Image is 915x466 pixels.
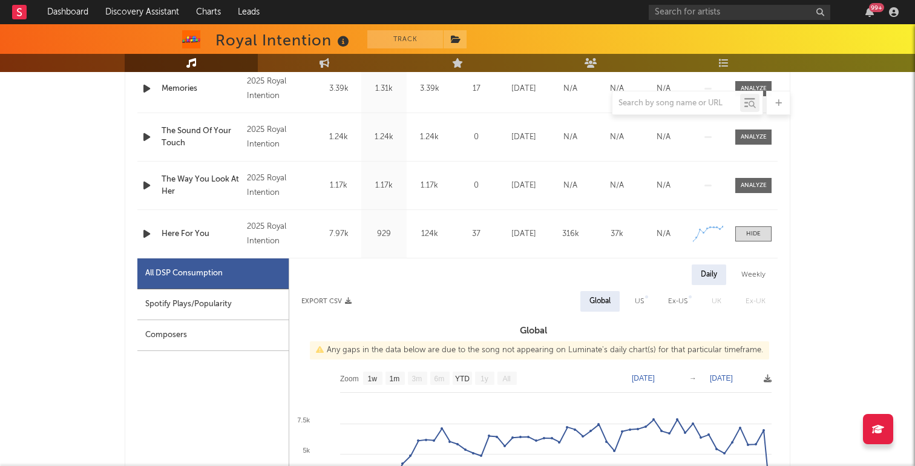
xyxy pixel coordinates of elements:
[410,228,449,240] div: 124k
[319,83,358,95] div: 3.39k
[455,83,497,95] div: 17
[710,374,733,382] text: [DATE]
[550,228,591,240] div: 316k
[480,375,488,383] text: 1y
[319,180,358,192] div: 1.17k
[689,374,697,382] text: →
[503,228,544,240] div: [DATE]
[247,74,313,103] div: 2025 Royal Intention
[597,83,637,95] div: N/A
[301,298,352,305] button: Export CSV
[303,447,310,454] text: 5k
[137,258,289,289] div: All DSP Consumption
[162,125,241,149] a: The Sound Of Your Touch
[503,83,544,95] div: [DATE]
[435,375,445,383] text: 6m
[668,294,687,309] div: Ex-US
[643,131,684,143] div: N/A
[869,3,884,12] div: 99 +
[367,30,443,48] button: Track
[410,180,449,192] div: 1.17k
[215,30,352,50] div: Royal Intention
[368,375,378,383] text: 1w
[649,5,830,20] input: Search for artists
[550,83,591,95] div: N/A
[692,264,726,285] div: Daily
[732,264,775,285] div: Weekly
[632,374,655,382] text: [DATE]
[410,83,449,95] div: 3.39k
[289,324,778,338] h3: Global
[503,131,544,143] div: [DATE]
[550,131,591,143] div: N/A
[502,375,510,383] text: All
[364,180,404,192] div: 1.17k
[643,228,684,240] div: N/A
[145,266,223,281] div: All DSP Consumption
[597,180,637,192] div: N/A
[319,228,358,240] div: 7.97k
[247,171,313,200] div: 2025 Royal Intention
[589,294,611,309] div: Global
[162,228,241,240] a: Here For You
[865,7,874,17] button: 99+
[635,294,644,309] div: US
[310,341,769,359] div: Any gaps in the data below are due to the song not appearing on Luminate's daily chart(s) for tha...
[455,228,497,240] div: 37
[410,131,449,143] div: 1.24k
[550,180,591,192] div: N/A
[455,180,497,192] div: 0
[162,174,241,197] a: The Way You Look At Her
[247,220,313,249] div: 2025 Royal Intention
[247,123,313,152] div: 2025 Royal Intention
[137,320,289,351] div: Composers
[162,83,241,95] a: Memories
[455,375,470,383] text: YTD
[297,416,310,424] text: 7.5k
[597,228,637,240] div: 37k
[364,83,404,95] div: 1.31k
[503,180,544,192] div: [DATE]
[364,131,404,143] div: 1.24k
[390,375,400,383] text: 1m
[643,83,684,95] div: N/A
[364,228,404,240] div: 929
[340,375,359,383] text: Zoom
[612,99,740,108] input: Search by song name or URL
[643,180,684,192] div: N/A
[455,131,497,143] div: 0
[412,375,422,383] text: 3m
[319,131,358,143] div: 1.24k
[597,131,637,143] div: N/A
[137,289,289,320] div: Spotify Plays/Popularity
